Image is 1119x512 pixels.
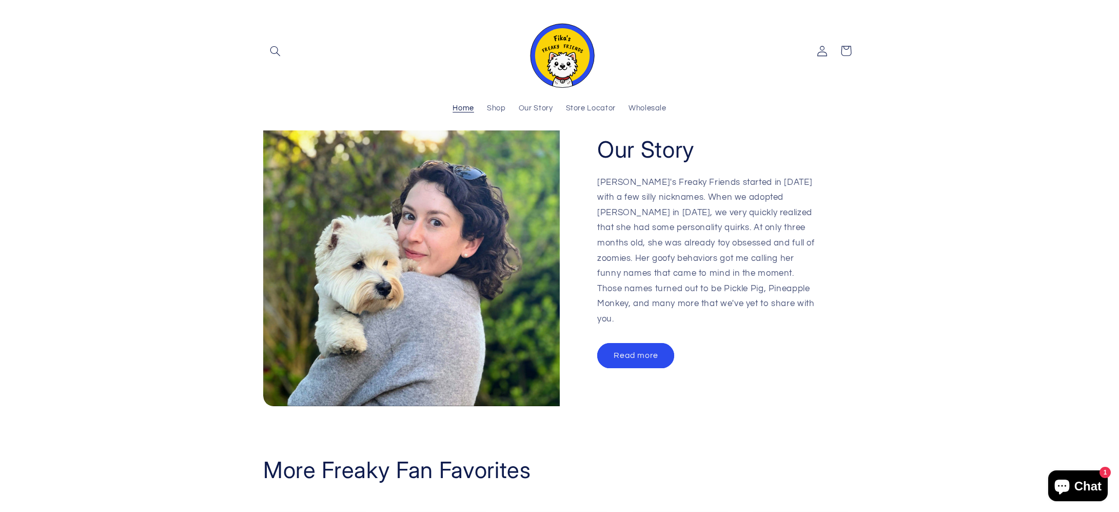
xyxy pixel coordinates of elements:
[519,104,553,113] span: Our Story
[446,98,481,120] a: Home
[263,456,856,485] h2: More Freaky Fan Favorites
[597,343,674,368] a: Read more
[566,104,616,113] span: Store Locator
[629,104,666,113] span: Wholesale
[520,10,600,92] a: Fika's Freaky Friends
[480,98,512,120] a: Shop
[1045,470,1111,504] inbox-online-store-chat: Shopify online store chat
[597,175,818,327] p: [PERSON_NAME]'s Freaky Friends started in [DATE] with a few silly nicknames. When we adopted [PER...
[453,104,474,113] span: Home
[512,98,559,120] a: Our Story
[263,39,287,63] summary: Search
[597,135,695,164] h2: Our Story
[559,98,622,120] a: Store Locator
[622,98,673,120] a: Wholesale
[524,14,596,88] img: Fika's Freaky Friends
[487,104,506,113] span: Shop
